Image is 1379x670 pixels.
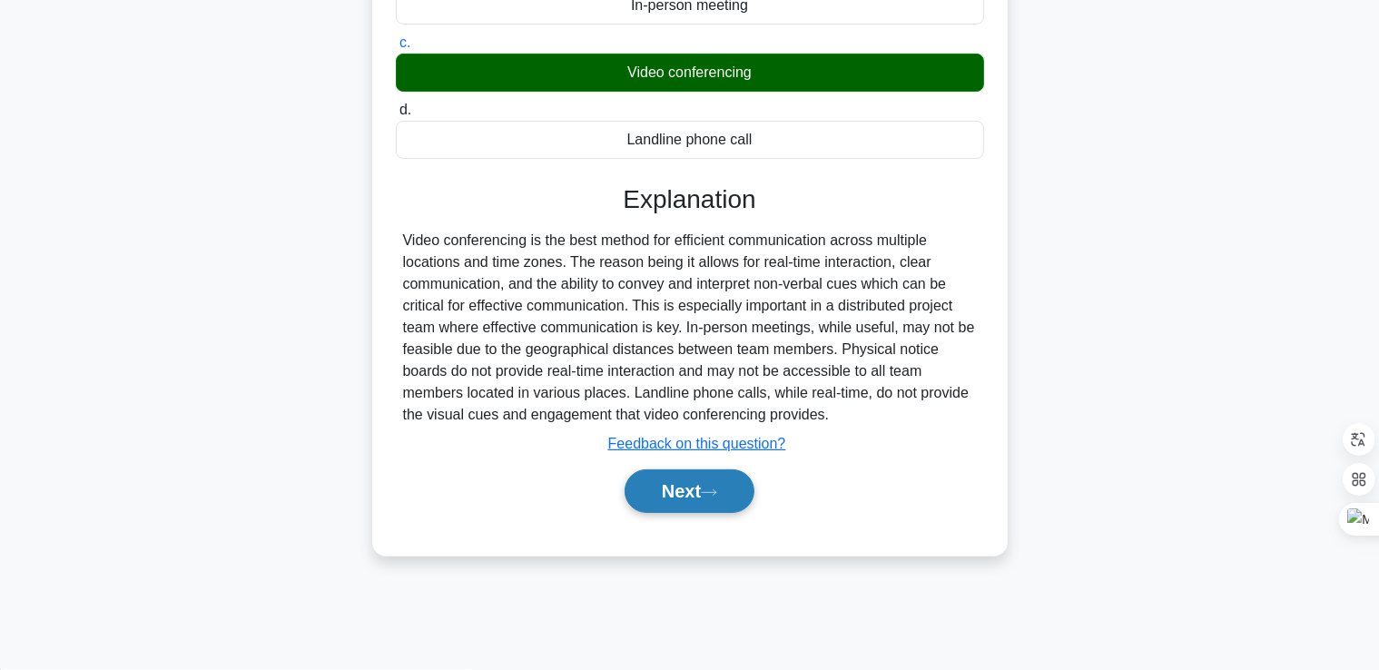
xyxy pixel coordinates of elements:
[396,121,984,159] div: Landline phone call
[403,230,977,426] div: Video conferencing is the best method for efficient communication across multiple locations and t...
[396,54,984,92] div: Video conferencing
[608,436,786,451] a: Feedback on this question?
[407,184,973,215] h3: Explanation
[399,102,411,117] span: d.
[399,34,410,50] span: c.
[625,469,754,513] button: Next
